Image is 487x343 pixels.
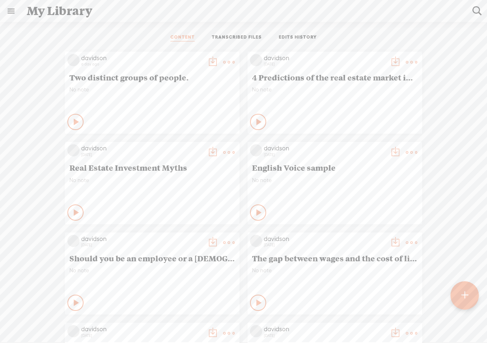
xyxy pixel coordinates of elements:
[264,333,386,338] div: [DATE]
[250,54,262,66] img: videoLoading.png
[69,253,235,263] span: Should you be an employee or a [DEMOGRAPHIC_DATA]
[264,235,386,243] div: davidson
[264,152,386,157] div: [DATE]
[264,144,386,152] div: davidson
[264,243,386,247] div: [DATE]
[264,54,386,62] div: davidson
[264,325,386,333] div: davidson
[252,267,418,274] span: No note
[67,54,80,66] img: videoLoading.png
[69,72,235,82] span: Two distinct groups of people.
[252,177,418,184] span: No note
[279,34,317,41] a: EDITS HISTORY
[81,333,203,338] div: [DATE]
[264,62,386,67] div: [DATE]
[81,325,203,333] div: davidson
[81,54,203,62] div: davidson
[69,86,235,93] span: No note
[212,34,262,41] a: TRANSCRIBED FILES
[250,144,262,156] img: videoLoading.png
[170,34,195,41] a: CONTENT
[69,267,235,274] span: No note
[81,144,203,152] div: davidson
[67,325,80,337] img: videoLoading.png
[252,72,418,82] span: 4 Predictions of the real estate market in the [GEOGRAPHIC_DATA].
[69,163,235,172] span: Real Estate Investment Myths
[250,235,262,247] img: videoLoading.png
[81,243,203,247] div: [DATE]
[250,325,262,337] img: videoLoading.png
[252,86,418,93] span: No note
[81,235,203,243] div: davidson
[67,235,80,247] img: videoLoading.png
[67,144,80,156] img: videoLoading.png
[21,0,467,22] div: My Library
[252,253,418,263] span: The gap between wages and the cost of living in the U.S. in [DATE].
[81,62,203,67] div: a day ago
[81,152,203,157] div: [DATE]
[69,177,235,184] span: No note
[252,163,418,172] span: English Voice sample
